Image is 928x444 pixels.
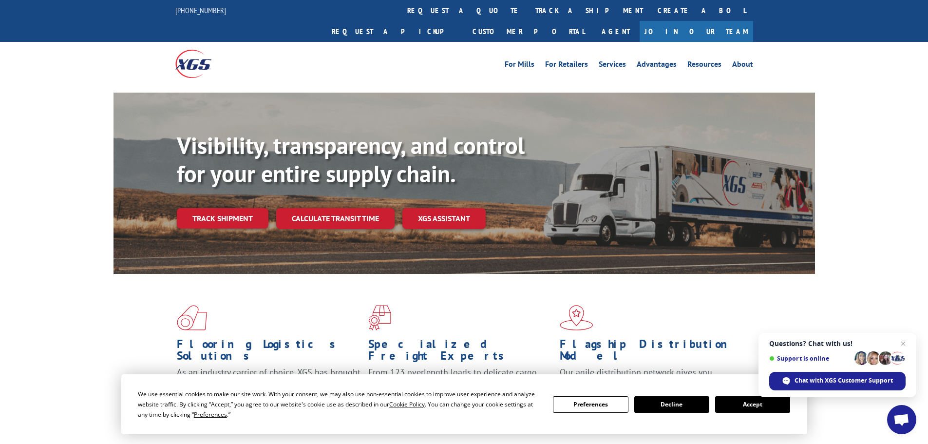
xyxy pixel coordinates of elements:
b: Visibility, transparency, and control for your entire supply chain. [177,130,525,189]
span: Chat with XGS Customer Support [769,372,906,390]
a: Services [599,60,626,71]
a: Open chat [887,405,916,434]
span: Chat with XGS Customer Support [795,376,893,385]
a: Join Our Team [640,21,753,42]
a: Request a pickup [324,21,465,42]
span: Cookie Policy [389,400,425,408]
button: Decline [634,396,709,413]
img: xgs-icon-focused-on-flooring-red [368,305,391,330]
h1: Flagship Distribution Model [560,338,744,367]
a: [PHONE_NUMBER] [175,5,226,15]
p: From 123 overlength loads to delicate cargo, our experienced staff knows the best way to move you... [368,367,552,410]
a: Customer Portal [465,21,592,42]
button: Accept [715,396,790,413]
img: xgs-icon-flagship-distribution-model-red [560,305,593,330]
span: Our agile distribution network gives you nationwide inventory management on demand. [560,367,739,389]
a: For Retailers [545,60,588,71]
div: Cookie Consent Prompt [121,374,807,434]
a: Track shipment [177,208,268,229]
h1: Specialized Freight Experts [368,338,552,367]
h1: Flooring Logistics Solutions [177,338,361,367]
span: Preferences [194,410,227,419]
a: About [732,60,753,71]
button: Preferences [553,396,628,413]
img: xgs-icon-total-supply-chain-intelligence-red [177,305,207,330]
a: Calculate transit time [276,208,395,229]
span: Questions? Chat with us! [769,340,906,347]
a: XGS ASSISTANT [402,208,486,229]
a: Advantages [637,60,677,71]
a: Resources [687,60,721,71]
span: As an industry carrier of choice, XGS has brought innovation and dedication to flooring logistics... [177,367,360,401]
div: We use essential cookies to make our site work. With your consent, we may also use non-essential ... [138,389,541,420]
span: Support is online [769,355,851,362]
a: Agent [592,21,640,42]
a: For Mills [505,60,534,71]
